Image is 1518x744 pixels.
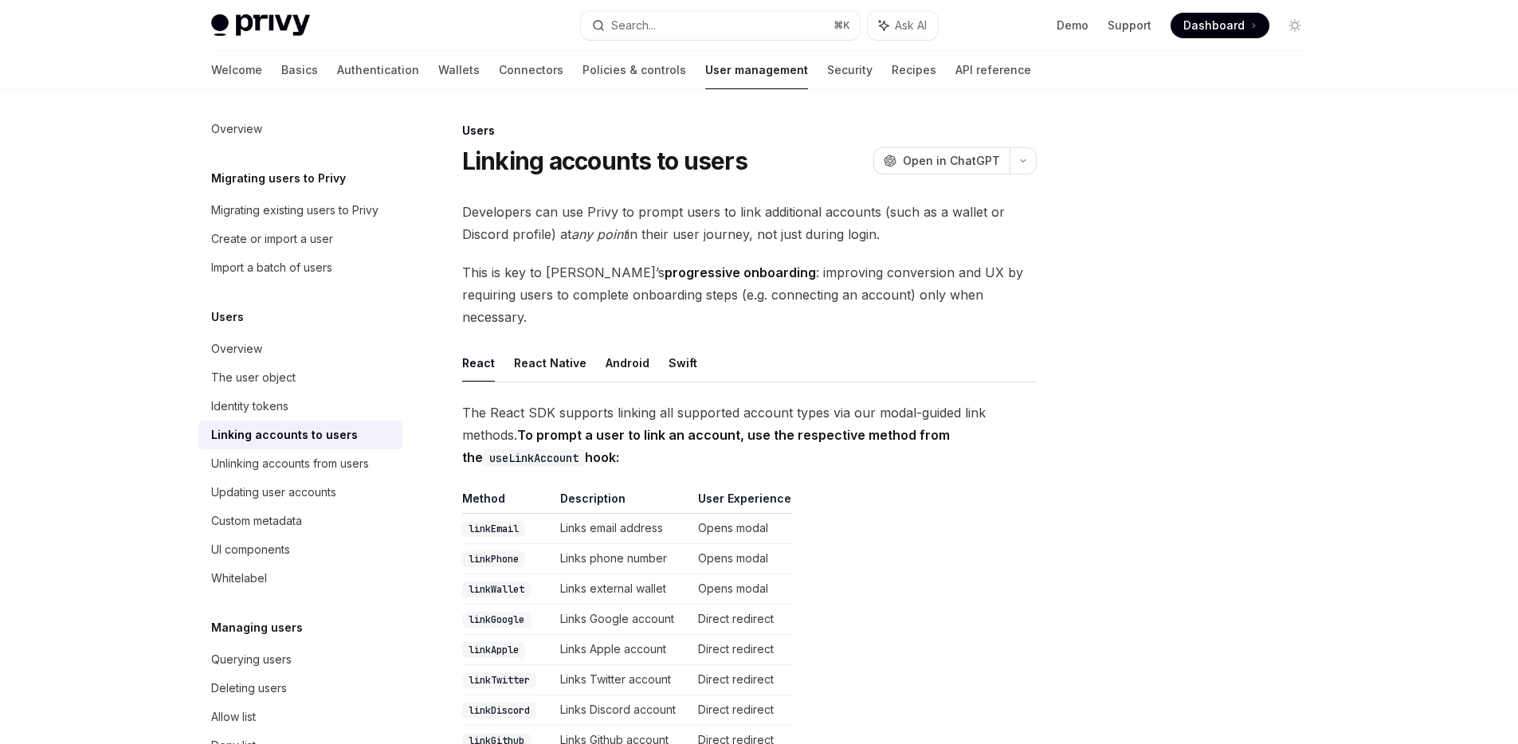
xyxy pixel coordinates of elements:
[462,201,1037,245] span: Developers can use Privy to prompt users to link additional accounts (such as a wallet or Discord...
[1108,18,1151,33] a: Support
[462,551,525,567] code: linkPhone
[198,115,402,143] a: Overview
[955,51,1031,89] a: API reference
[692,695,792,726] td: Direct redirect
[554,491,692,514] th: Description
[211,51,262,89] a: Welcome
[827,51,873,89] a: Security
[462,521,525,537] code: linkEmail
[198,564,402,593] a: Whitelabel
[462,612,531,628] code: linkGoogle
[581,11,860,40] button: Search...⌘K
[211,368,296,387] div: The user object
[692,665,792,695] td: Direct redirect
[462,147,747,175] h1: Linking accounts to users
[554,605,692,635] td: Links Google account
[892,51,936,89] a: Recipes
[462,261,1037,328] span: This is key to [PERSON_NAME]’s : improving conversion and UX by requiring users to complete onboa...
[692,635,792,665] td: Direct redirect
[873,147,1010,174] button: Open in ChatGPT
[606,344,649,382] button: Android
[462,491,554,514] th: Method
[211,540,290,559] div: UI components
[462,427,950,465] strong: To prompt a user to link an account, use the respective method from the hook:
[554,695,692,726] td: Links Discord account
[211,258,332,277] div: Import a batch of users
[692,514,792,544] td: Opens modal
[211,201,379,220] div: Migrating existing users to Privy
[198,363,402,392] a: The user object
[554,544,692,574] td: Links phone number
[554,514,692,544] td: Links email address
[868,11,938,40] button: Ask AI
[571,226,627,242] em: any point
[705,51,808,89] a: User management
[198,535,402,564] a: UI components
[554,574,692,605] td: Links external wallet
[1183,18,1245,33] span: Dashboard
[669,344,697,382] button: Swift
[281,51,318,89] a: Basics
[462,581,531,597] code: linkWallet
[211,707,256,726] div: Allow list
[692,491,792,514] th: User Experience
[198,703,402,731] a: Allow list
[198,421,402,449] a: Linking accounts to users
[462,401,1037,468] span: The React SDK supports linking all supported account types via our modal-guided link methods.
[211,650,292,669] div: Querying users
[462,123,1037,139] div: Users
[198,196,402,225] a: Migrating existing users to Privy
[903,153,1000,169] span: Open in ChatGPT
[198,674,402,703] a: Deleting users
[1057,18,1088,33] a: Demo
[198,253,402,282] a: Import a batch of users
[211,339,262,358] div: Overview
[438,51,480,89] a: Wallets
[198,478,402,507] a: Updating user accounts
[895,18,927,33] span: Ask AI
[483,449,585,467] code: useLinkAccount
[211,397,288,416] div: Identity tokens
[554,635,692,665] td: Links Apple account
[462,672,536,688] code: linkTwitter
[198,449,402,478] a: Unlinking accounts from users
[211,229,333,249] div: Create or import a user
[211,169,346,188] h5: Migrating users to Privy
[692,544,792,574] td: Opens modal
[554,665,692,695] td: Links Twitter account
[499,51,563,89] a: Connectors
[211,511,302,531] div: Custom metadata
[198,507,402,535] a: Custom metadata
[337,51,419,89] a: Authentication
[692,605,792,635] td: Direct redirect
[514,344,586,382] button: React Native
[462,642,525,658] code: linkApple
[611,16,656,35] div: Search...
[198,392,402,421] a: Identity tokens
[211,307,244,327] h5: Users
[198,335,402,363] a: Overview
[1171,13,1269,38] a: Dashboard
[211,425,358,444] div: Linking accounts to users
[462,344,495,382] button: React
[211,454,369,473] div: Unlinking accounts from users
[211,119,262,139] div: Overview
[211,569,267,588] div: Whitelabel
[462,703,536,719] code: linkDiscord
[198,645,402,674] a: Querying users
[1282,13,1308,38] button: Toggle dark mode
[198,225,402,253] a: Create or import a user
[211,618,303,637] h5: Managing users
[211,679,287,698] div: Deleting users
[834,19,850,32] span: ⌘ K
[665,264,816,280] strong: progressive onboarding
[692,574,792,605] td: Opens modal
[211,483,336,502] div: Updating user accounts
[582,51,686,89] a: Policies & controls
[211,14,310,37] img: light logo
